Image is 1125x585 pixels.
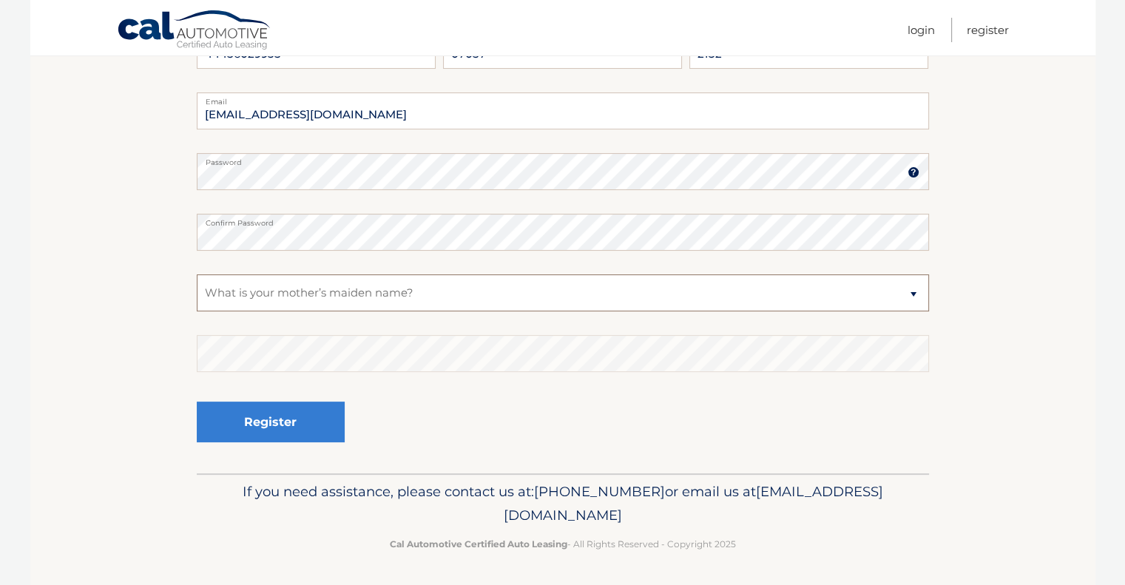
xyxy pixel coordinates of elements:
[534,483,665,500] span: [PHONE_NUMBER]
[197,214,929,226] label: Confirm Password
[197,153,929,165] label: Password
[908,166,919,178] img: tooltip.svg
[117,10,272,53] a: Cal Automotive
[206,480,919,527] p: If you need assistance, please contact us at: or email us at
[197,92,929,104] label: Email
[504,483,883,524] span: [EMAIL_ADDRESS][DOMAIN_NAME]
[197,92,929,129] input: Email
[967,18,1009,42] a: Register
[197,402,345,442] button: Register
[206,536,919,552] p: - All Rights Reserved - Copyright 2025
[908,18,935,42] a: Login
[390,538,567,550] strong: Cal Automotive Certified Auto Leasing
